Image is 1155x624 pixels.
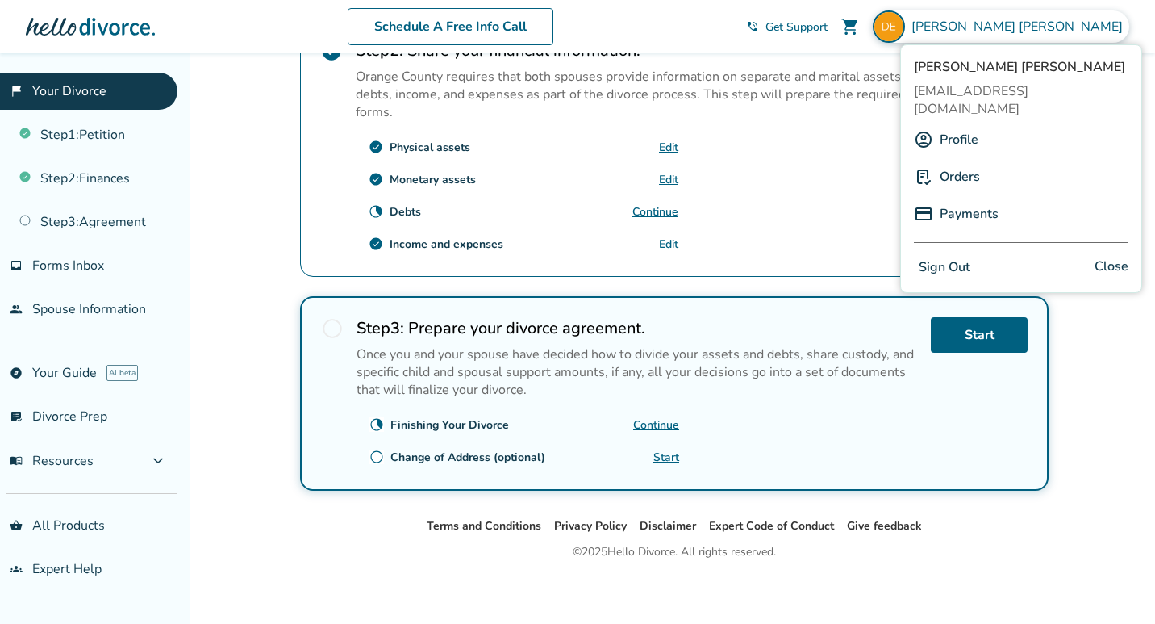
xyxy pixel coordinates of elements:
[911,18,1129,36] span: [PERSON_NAME] [PERSON_NAME]
[746,20,759,33] span: phone_in_talk
[357,317,404,339] strong: Step 3 :
[369,417,384,432] span: clock_loader_40
[10,85,23,98] span: flag_2
[1095,256,1128,279] span: Close
[357,317,918,339] h2: Prepare your divorce agreement.
[940,161,980,192] a: Orders
[369,172,383,186] span: check_circle
[940,199,999,229] a: Payments
[321,317,344,340] span: radio_button_unchecked
[940,124,978,155] a: Profile
[369,450,384,464] span: radio_button_unchecked
[632,204,678,220] a: Continue
[357,346,918,399] p: Once you and your spouse have decided how to divide your assets and debts, share custody, and spe...
[148,451,168,471] span: expand_more
[914,82,1128,118] span: [EMAIL_ADDRESS][DOMAIN_NAME]
[390,450,545,465] div: Change of Address (optional)
[10,452,94,470] span: Resources
[10,366,23,379] span: explore
[765,19,828,35] span: Get Support
[840,17,860,36] span: shopping_cart
[10,303,23,316] span: people
[914,167,933,186] img: P
[369,237,383,251] span: check_circle
[847,517,922,536] li: Give feedback
[659,237,678,252] a: Edit
[390,417,509,433] div: Finishing Your Divorce
[390,237,503,252] div: Income and expenses
[746,19,828,35] a: phone_in_talkGet Support
[390,140,470,155] div: Physical assets
[320,40,343,62] span: check_circle
[709,518,834,534] a: Expert Code of Conduct
[10,410,23,423] span: list_alt_check
[914,130,933,149] img: A
[573,542,776,562] div: © 2025 Hello Divorce. All rights reserved.
[390,172,476,187] div: Monetary assets
[356,68,919,121] p: Orange County requires that both spouses provide information on separate and marital assets, debt...
[914,58,1128,76] span: [PERSON_NAME] [PERSON_NAME]
[32,257,104,274] span: Forms Inbox
[106,365,138,381] span: AI beta
[10,259,23,272] span: inbox
[633,417,679,433] a: Continue
[10,563,23,576] span: groups
[10,519,23,532] span: shopping_basket
[653,450,679,465] a: Start
[914,204,933,224] img: P
[1074,547,1155,624] iframe: Chat Widget
[427,518,541,534] a: Terms and Conditions
[659,140,678,155] a: Edit
[348,8,553,45] a: Schedule A Free Info Call
[369,204,383,219] span: clock_loader_40
[659,172,678,187] a: Edit
[390,204,421,220] div: Debts
[10,454,23,467] span: menu_book
[554,518,627,534] a: Privacy Policy
[873,10,905,43] img: dlaurae@gmail.com
[369,140,383,154] span: check_circle
[914,256,975,279] button: Sign Out
[931,317,1028,353] a: Start
[640,517,696,536] li: Disclaimer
